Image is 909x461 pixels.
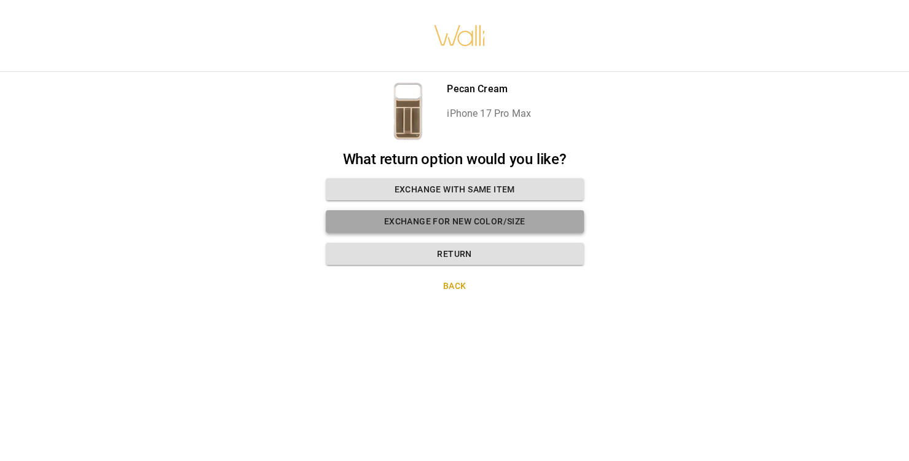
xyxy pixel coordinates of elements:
button: Exchange with same item [326,178,584,201]
p: iPhone 17 Pro Max [447,106,531,121]
h2: What return option would you like? [326,151,584,168]
p: Pecan Cream [447,82,531,97]
button: Back [326,275,584,297]
img: walli-inc.myshopify.com [433,9,486,62]
button: Return [326,243,584,266]
button: Exchange for new color/size [326,210,584,233]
